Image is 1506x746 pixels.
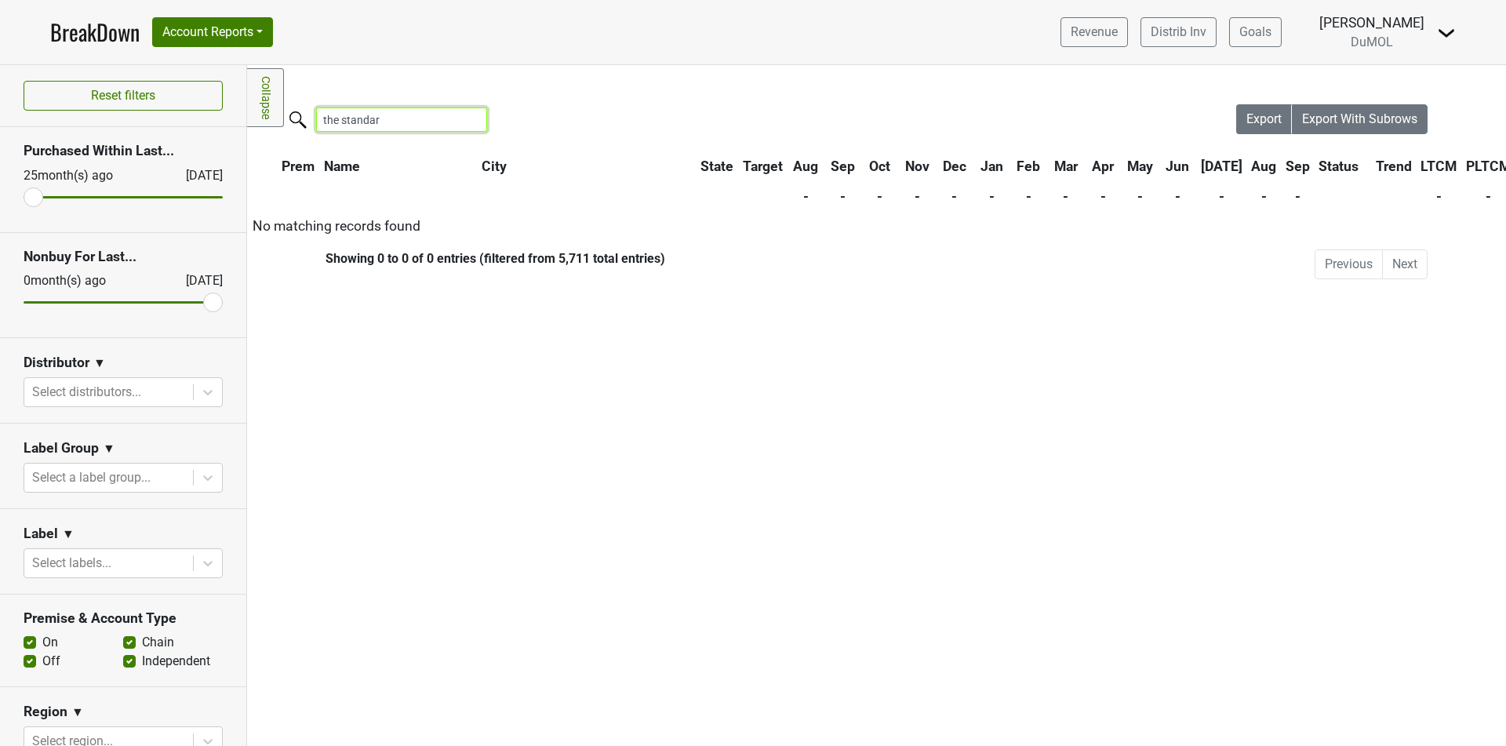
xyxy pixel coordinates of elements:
th: Apr: activate to sort column ascending [1086,152,1121,180]
h3: Distributor [24,355,89,371]
h3: Premise & Account Type [24,610,223,627]
div: Showing 0 to 0 of 0 entries (filtered from 5,711 total entries) [247,251,665,266]
th: - [1048,182,1083,210]
th: - [825,182,860,210]
th: Aug: activate to sort column ascending [1247,152,1280,180]
th: Jul: activate to sort column ascending [1197,152,1246,180]
div: 0 month(s) ago [24,271,148,290]
th: Feb: activate to sort column ascending [1011,152,1046,180]
button: Account Reports [152,17,273,47]
a: Collapse [247,68,284,127]
span: DuMOL [1351,35,1393,49]
th: - [1282,182,1314,210]
h3: Label [24,526,58,542]
a: BreakDown [50,16,140,49]
span: ▼ [103,439,115,458]
th: Sep: activate to sort column ascending [1282,152,1314,180]
h3: Nonbuy For Last... [24,249,223,265]
th: - [788,182,823,210]
a: Distrib Inv [1140,17,1217,47]
th: - [1086,182,1121,210]
div: 25 month(s) ago [24,166,148,185]
span: Name [324,158,360,174]
th: Oct: activate to sort column ascending [862,152,897,180]
div: [PERSON_NAME] [1319,13,1424,33]
th: Name: activate to sort column ascending [320,152,476,180]
span: Export With Subrows [1302,111,1417,126]
th: - [1197,182,1246,210]
label: Off [42,652,60,671]
th: &nbsp;: activate to sort column ascending [249,152,276,180]
button: Reset filters [24,81,223,111]
span: Status [1319,158,1359,174]
button: Export With Subrows [1292,104,1428,134]
th: Aug: activate to sort column ascending [788,152,823,180]
span: ▼ [71,703,84,722]
th: LTCM: activate to sort column ascending [1417,152,1461,180]
span: LTCM [1421,158,1457,174]
button: Export [1236,104,1293,134]
label: Chain [142,633,174,652]
th: - [1122,182,1158,210]
th: Jan: activate to sort column ascending [973,152,1009,180]
label: Independent [142,652,210,671]
th: Target: activate to sort column ascending [739,152,787,180]
th: Status: activate to sort column ascending [1315,152,1370,180]
span: Target [743,158,783,174]
th: Mar: activate to sort column ascending [1048,152,1083,180]
h3: Region [24,704,67,720]
th: Sep: activate to sort column ascending [825,152,860,180]
th: - [973,182,1009,210]
span: ▼ [93,354,106,373]
h3: Label Group [24,440,99,457]
th: Prem: activate to sort column ascending [278,152,318,180]
span: Prem [282,158,315,174]
th: Nov: activate to sort column ascending [900,152,935,180]
th: - [900,182,935,210]
th: Trend: activate to sort column ascending [1372,152,1416,180]
span: Trend [1376,158,1412,174]
th: - [1417,182,1461,210]
th: Jun: activate to sort column ascending [1159,152,1195,180]
div: [DATE] [172,271,223,290]
th: May: activate to sort column ascending [1122,152,1158,180]
th: - [1159,182,1195,210]
h3: Purchased Within Last... [24,143,223,159]
img: Dropdown Menu [1437,24,1456,42]
th: City: activate to sort column ascending [478,152,607,180]
a: Goals [1229,17,1282,47]
span: ▼ [62,525,75,544]
th: - [862,182,897,210]
span: Export [1246,111,1282,126]
label: On [42,633,58,652]
th: State: activate to sort column ascending [697,152,737,180]
th: - [1011,182,1046,210]
th: - [937,182,972,210]
div: [DATE] [172,166,223,185]
a: Revenue [1060,17,1128,47]
th: Dec: activate to sort column ascending [937,152,972,180]
th: - [1247,182,1280,210]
